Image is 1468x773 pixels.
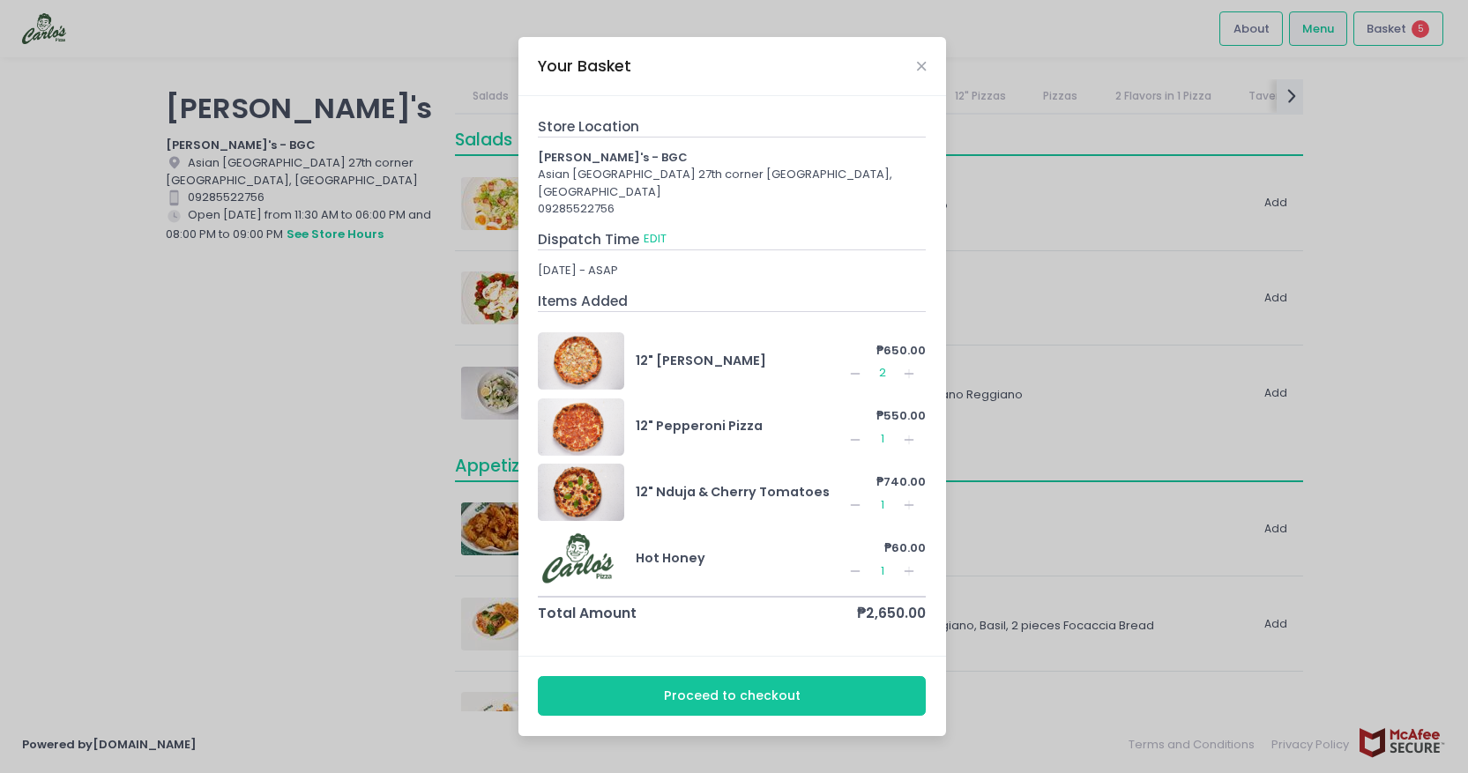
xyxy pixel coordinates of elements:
div: 12" Nduja & Cherry Tomatoes [636,483,846,502]
div: Items Added [538,291,926,312]
div: Total Amount [538,603,637,623]
div: ₱550.00 [845,407,926,425]
div: Your Basket [538,55,631,78]
div: 12" Pepperoni Pizza [636,417,846,435]
div: Hot Honey [636,549,846,568]
button: Proceed to checkout [538,676,926,716]
div: ₱650.00 [845,342,926,360]
div: ₱2,650.00 [857,603,926,623]
div: 09285522756 [538,200,926,218]
div: 12" [PERSON_NAME] [636,352,846,370]
div: Store Location [538,116,926,138]
b: [PERSON_NAME]'s - BGC [538,149,688,166]
div: [DATE] - ASAP [538,262,926,279]
button: EDIT [643,229,667,249]
span: Dispatch Time [538,230,639,249]
div: ₱60.00 [845,539,926,557]
div: ₱740.00 [845,473,926,491]
div: Asian [GEOGRAPHIC_DATA] 27th corner [GEOGRAPHIC_DATA], [GEOGRAPHIC_DATA] [538,166,926,200]
button: Close [917,62,926,71]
